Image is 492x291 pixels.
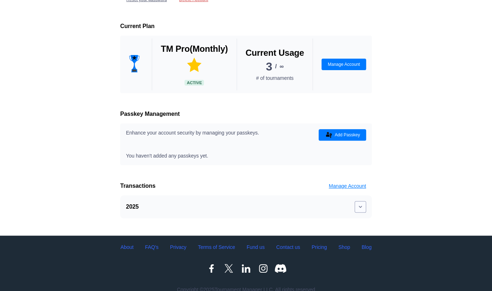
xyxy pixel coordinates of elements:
h2: Current Usage [246,47,304,59]
a: Shop [338,243,350,251]
a: Manage Account [329,182,372,195]
a: Privacy [170,243,187,251]
h2: 2025 [126,203,138,210]
a: Pricing [311,243,327,251]
span: ∞ [279,63,283,70]
span: Enhance your account security by managing your passkeys. [126,130,259,136]
a: About [120,243,133,251]
a: Contact us [276,243,300,251]
span: 3 [266,63,272,70]
a: FAQ's [145,243,158,251]
a: Blog [361,243,372,251]
h2: Passkey Management [120,110,372,118]
a: Fund us [247,243,265,251]
h2: TM Pro (Monthly) [161,43,228,55]
a: Terms of Service [198,243,235,251]
h2: Transactions [120,182,155,190]
img: FIDO_Passkey_mark_A_black.dc59a8f8c48711c442e90af6bb0a51e0.svg [325,131,333,139]
button: Add Passkey [319,129,366,141]
span: / [275,63,277,70]
strong: Active [184,80,204,86]
h2: Current Plan [120,23,372,30]
img: trophy_dark.0b3297c893b90555eee32abe43c4767c.svg [126,55,143,72]
button: Manage Account [322,59,366,70]
span: You haven't added any passkeys yet. [126,153,208,159]
img: star.9501ad395285fe8c4f6a6c753b5fc74b.svg [187,58,201,72]
span: # of tournaments [256,75,293,81]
